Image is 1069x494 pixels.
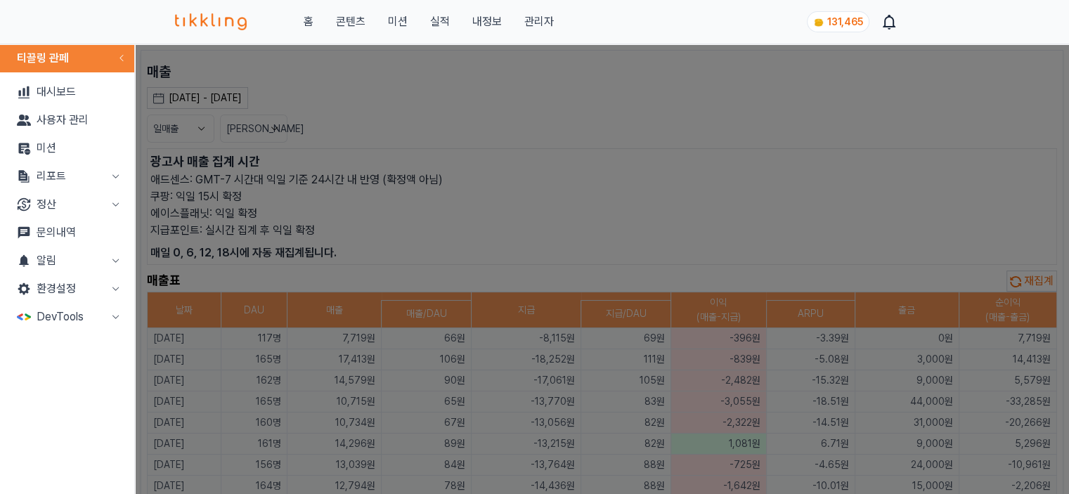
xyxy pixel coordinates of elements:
button: 리포트 [6,162,129,190]
a: 실적 [429,13,449,30]
a: 홈 [303,13,313,30]
img: 티끌링 [175,13,247,30]
button: 알림 [6,247,129,275]
a: 내정보 [472,13,501,30]
span: 131,465 [827,16,863,27]
button: DevTools [6,303,129,331]
img: coin [813,17,824,28]
a: 대시보드 [6,78,129,106]
button: 환경설정 [6,275,129,303]
button: 미션 [387,13,407,30]
button: 정산 [6,190,129,219]
a: 문의내역 [6,219,129,247]
a: coin 131,465 [807,11,867,32]
a: 미션 [6,134,129,162]
a: 콘텐츠 [335,13,365,30]
a: 사용자 관리 [6,106,129,134]
a: 관리자 [524,13,553,30]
